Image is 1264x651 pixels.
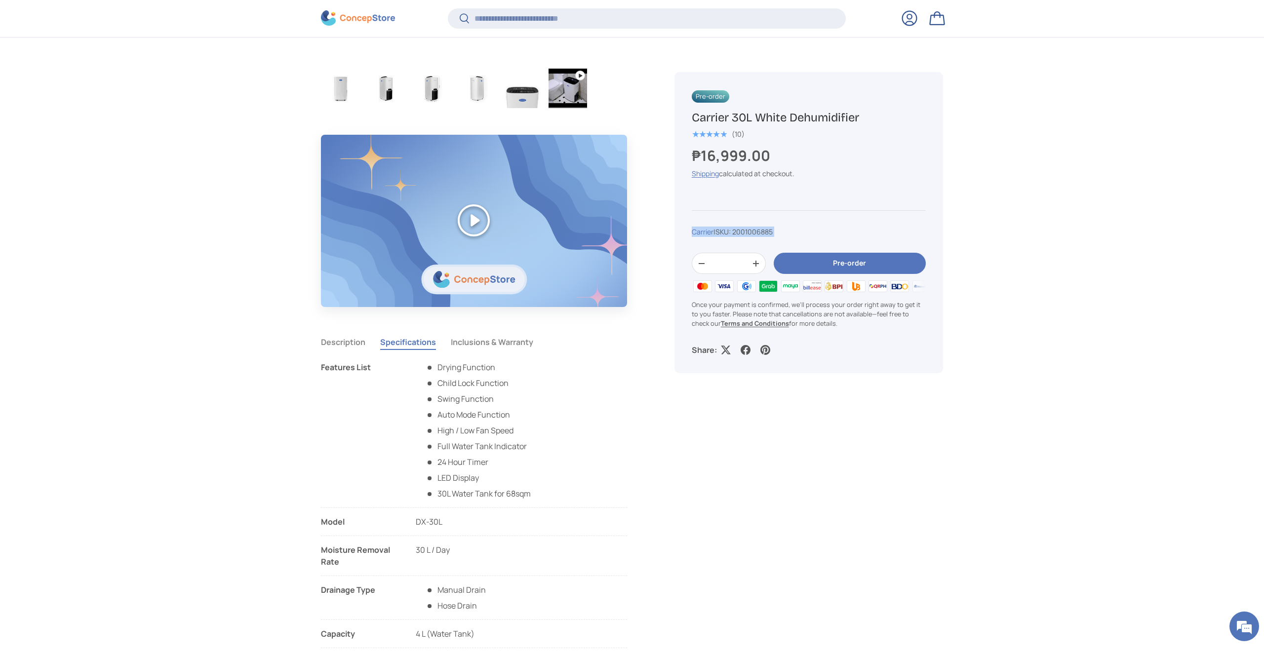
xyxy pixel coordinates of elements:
[692,130,727,139] div: 5.0 out of 5.0 stars
[713,279,735,294] img: visa
[713,227,773,236] span: |
[823,279,845,294] img: bpi
[426,488,531,499] li: 30L Water Tank for 68sqm
[51,55,166,68] div: Chat with us now
[692,168,926,179] div: calculated at checkout.
[889,279,910,294] img: bdo
[692,227,713,236] a: Carrier
[549,69,587,108] img: carrier-30 liter-dehumidifier-youtube-demo-video-concepstore
[321,516,400,528] div: Model
[692,146,773,165] strong: ₱16,999.00
[692,344,717,356] p: Share:
[416,516,442,527] span: DX-30L
[721,319,789,328] a: Terms and Conditions
[757,279,779,294] img: grabpay
[426,393,531,405] li: Swing Function
[5,269,188,304] textarea: Type your message and hit 'Enter'
[715,227,731,236] span: SKU:
[732,227,773,236] span: 2001006885
[692,300,926,329] p: Once your payment is confirmed, we'll process your order right away to get it to you faster. Plea...
[162,5,186,29] div: Minimize live chat window
[321,331,365,353] button: Description
[426,600,477,611] span: Hose Drain
[380,331,436,353] button: Specifications
[692,90,729,103] span: Pre-order
[321,11,395,26] img: ConcepStore
[426,456,531,468] li: 24 Hour Timer
[57,124,136,224] span: We're online!
[426,361,531,373] li: Drying Function
[503,69,542,108] img: carrier-dehumidifier-30-liter-top-with-buttons-view-concepstore
[845,279,867,294] img: ubp
[426,584,486,596] span: Manual Drain
[736,279,757,294] img: gcash
[801,279,823,294] img: billease
[732,130,745,138] div: (10)
[867,279,889,294] img: qrph
[416,628,474,639] span: 4 L (Water Tank)
[692,128,745,139] a: 5.0 out of 5.0 stars (10)
[426,440,531,452] li: Full Water Tank Indicator
[416,544,450,555] span: 30 L / Day
[321,361,400,499] div: Features List
[692,169,719,178] a: Shipping
[426,409,531,421] li: Auto Mode Function
[321,69,360,108] img: carrier-dehumidifier-30-liter-full-view-concepstore
[779,279,801,294] img: maya
[451,331,533,353] button: Inclusions & Warranty
[458,69,496,108] img: carrier-dehumidifier-30-liter-right-side-view-concepstore
[367,69,405,108] img: carrier-dehumidifier-30-liter-left-side-view-concepstore
[426,472,531,484] li: LED Display
[774,253,926,274] button: Pre-order
[692,279,713,294] img: master
[692,129,727,139] span: ★★★★★
[692,110,926,125] h1: Carrier 30L White Dehumidifier
[426,377,531,389] li: Child Lock Function
[412,69,451,108] img: carrier-dehumidifier-30-liter-left-side-with-dimensions-view-concepstore
[321,628,400,640] div: Capacity
[321,584,400,612] div: Drainage Type
[911,279,933,294] img: metrobank
[426,424,531,436] li: High / Low Fan Speed
[321,544,400,568] div: Moisture Removal Rate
